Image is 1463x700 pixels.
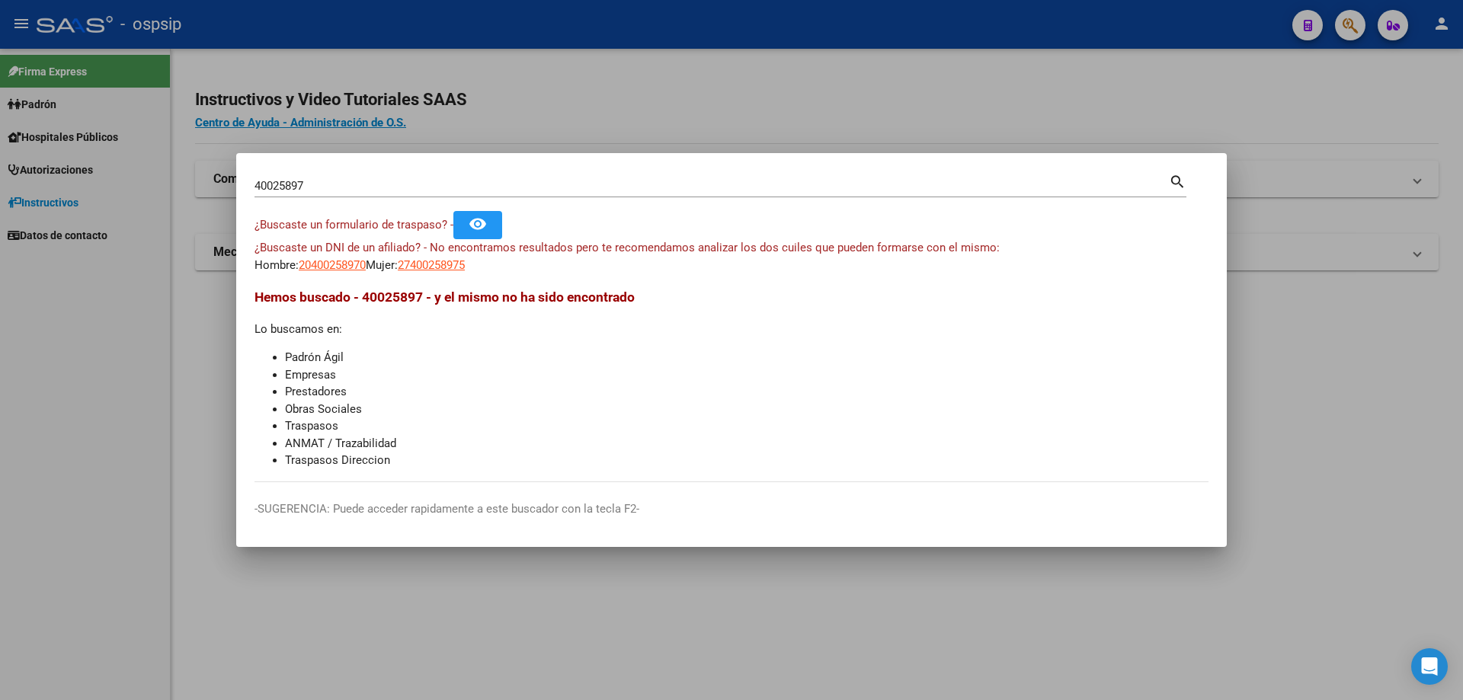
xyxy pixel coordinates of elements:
div: Lo buscamos en: [255,287,1208,469]
mat-icon: search [1169,171,1186,190]
span: Hemos buscado - 40025897 - y el mismo no ha sido encontrado [255,289,635,305]
li: Traspasos [285,417,1208,435]
span: 27400258975 [398,258,465,272]
mat-icon: remove_red_eye [469,215,487,233]
li: Empresas [285,366,1208,384]
span: ¿Buscaste un formulario de traspaso? - [255,218,453,232]
li: Obras Sociales [285,401,1208,418]
div: Hombre: Mujer: [255,239,1208,273]
span: 20400258970 [299,258,366,272]
li: Traspasos Direccion [285,452,1208,469]
div: Open Intercom Messenger [1411,648,1448,685]
li: ANMAT / Trazabilidad [285,435,1208,452]
p: -SUGERENCIA: Puede acceder rapidamente a este buscador con la tecla F2- [255,500,1208,518]
li: Prestadores [285,383,1208,401]
span: ¿Buscaste un DNI de un afiliado? - No encontramos resultados pero te recomendamos analizar los do... [255,241,1000,254]
li: Padrón Ágil [285,349,1208,366]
